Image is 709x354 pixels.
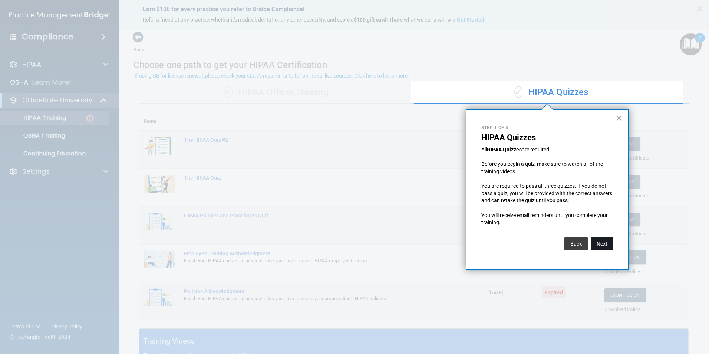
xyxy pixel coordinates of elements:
p: HIPAA Quizzes [481,133,613,142]
strong: HIPAA Quizzes [487,147,522,153]
button: Next [591,237,613,250]
span: All [481,147,487,153]
p: You are required to pass all three quizzes. If you do not pass a quiz, you will be provided with ... [481,183,613,204]
span: are required. [522,147,551,153]
p: Before you begin a quiz, make sure to watch all of the training videos. [481,161,613,175]
span: ✓ [514,86,522,98]
div: HIPAA Quizzes [414,81,689,104]
p: Step 1 of 5 [481,125,613,131]
button: Back [564,237,588,250]
p: You will receive email reminders until you complete your training. [481,212,613,226]
button: Close [616,112,623,124]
